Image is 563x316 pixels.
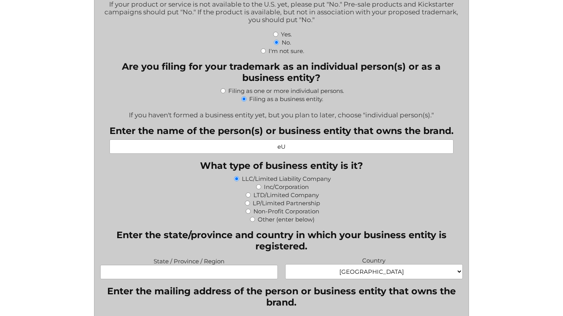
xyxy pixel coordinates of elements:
[100,61,463,83] legend: Are you filing for your trademark as an individual person(s) or as a business entity?
[242,175,331,182] label: LLC/Limited Liability Company
[258,216,315,223] label: Other (enter below)
[253,191,319,199] label: LTD/Limited Company
[100,285,463,308] legend: Enter the mailing address of the person or business entity that owns the brand.
[228,87,344,94] label: Filing as one or more individual persons.
[249,95,323,103] label: Filing as a business entity.
[264,183,309,191] label: Inc/Corporation
[269,47,304,55] label: I'm not sure.
[253,199,320,207] label: LP/Limited Partnership
[282,39,291,46] label: No.
[200,160,363,171] legend: What type of business entity is it?
[285,255,463,264] label: Country
[100,229,463,252] legend: Enter the state/province and country in which your business entity is registered.
[253,208,319,215] label: Non-Profit Corporation
[110,125,453,136] label: Enter the name of the person(s) or business entity that owns the brand.
[100,256,278,265] label: State / Province / Region
[110,139,453,154] input: Examples: Jean Doe, TechWorks, Jean Doe and John Dean, etc.
[100,106,463,119] div: If you haven't formed a business entity yet, but you plan to later, choose "individual person(s)."
[281,31,292,38] label: Yes.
